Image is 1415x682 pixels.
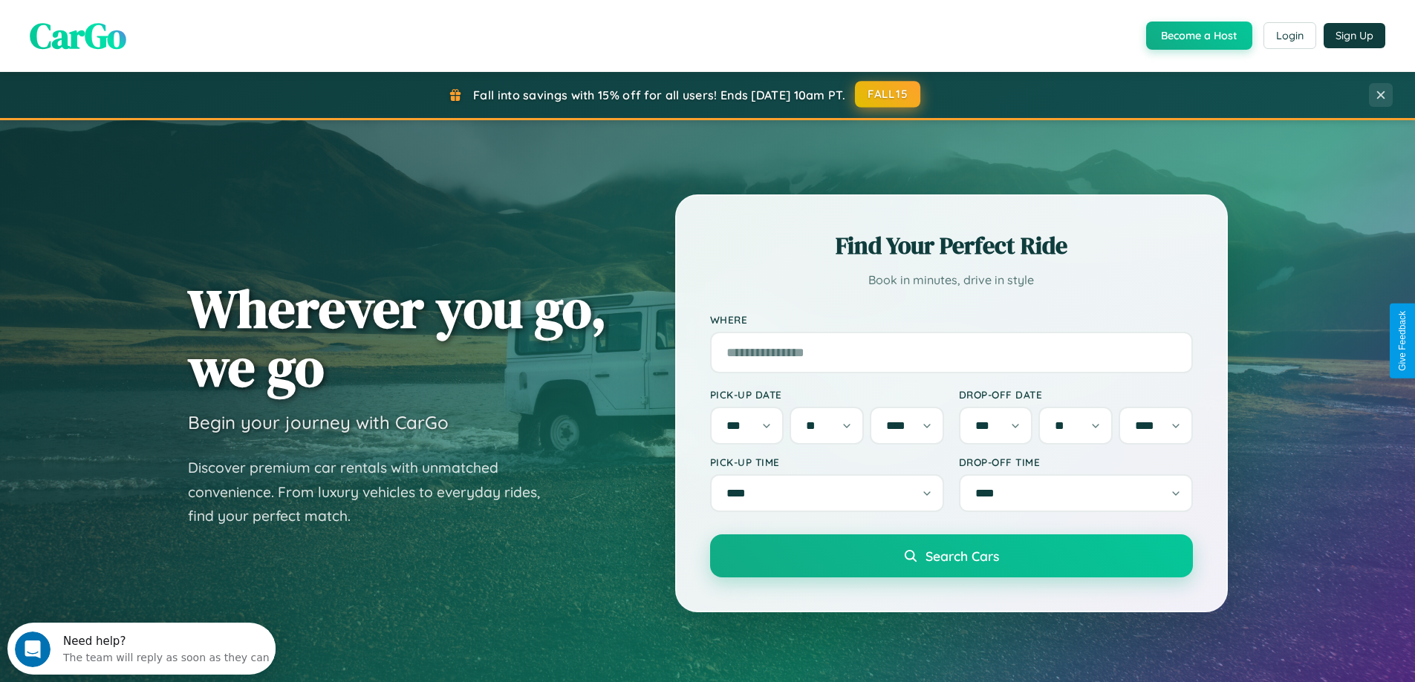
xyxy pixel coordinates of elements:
[710,388,944,401] label: Pick-up Date
[959,456,1193,468] label: Drop-off Time
[1397,311,1408,371] div: Give Feedback
[56,24,262,40] div: The team will reply as soon as they can
[6,6,276,47] div: Open Intercom Messenger
[710,456,944,468] label: Pick-up Time
[710,229,1193,262] h2: Find Your Perfect Ride
[56,13,262,24] div: Need help?
[15,632,51,667] iframe: Intercom live chat
[188,456,559,528] p: Discover premium car rentals with unmatched convenience. From luxury vehicles to everyday rides, ...
[710,313,1193,326] label: Where
[959,388,1193,401] label: Drop-off Date
[1263,22,1316,49] button: Login
[710,269,1193,291] p: Book in minutes, drive in style
[30,11,126,60] span: CarGo
[1324,23,1385,48] button: Sign Up
[188,411,449,433] h3: Begin your journey with CarGo
[473,88,845,102] span: Fall into savings with 15% off for all users! Ends [DATE] 10am PT.
[855,81,920,108] button: FALL15
[1146,22,1252,50] button: Become a Host
[926,548,999,564] span: Search Cars
[710,534,1193,577] button: Search Cars
[7,623,276,675] iframe: Intercom live chat discovery launcher
[188,279,607,396] h1: Wherever you go, we go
